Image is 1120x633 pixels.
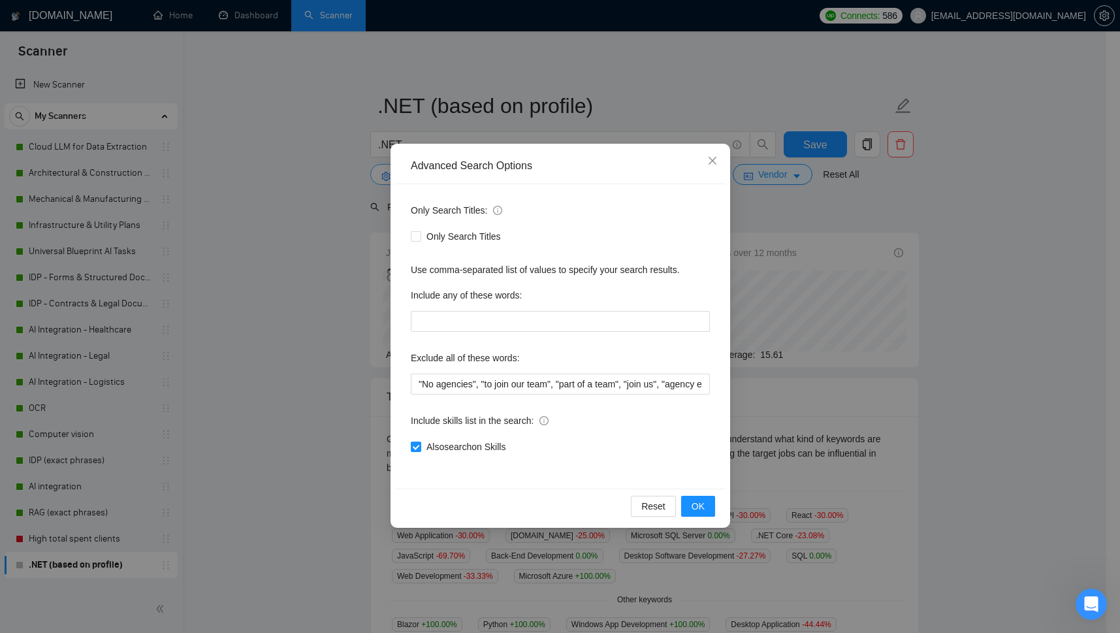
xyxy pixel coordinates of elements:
button: Close [695,144,730,179]
span: Only Search Titles: [411,203,502,218]
span: close [707,155,718,166]
div: Use comma-separated list of values to specify your search results. [411,263,710,277]
span: OK [691,499,704,513]
div: Advanced Search Options [411,159,710,173]
span: Reset [641,499,665,513]
span: info-circle [493,206,502,215]
span: Only Search Titles [421,229,506,244]
span: info-circle [539,416,549,425]
button: Reset [631,496,676,517]
label: Exclude all of these words: [411,348,520,368]
button: OK [680,496,714,517]
span: Include skills list in the search: [411,414,549,428]
iframe: Intercom live chat [1076,589,1107,620]
span: Also search on Skills [421,440,511,454]
label: Include any of these words: [411,285,522,306]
